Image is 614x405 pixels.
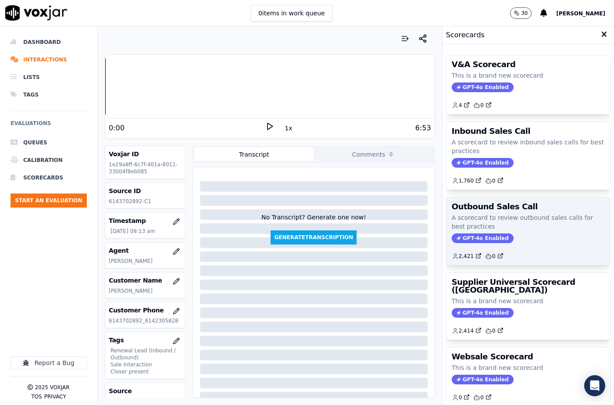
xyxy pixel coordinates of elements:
img: voxjar logo [5,5,68,21]
a: 0 [485,327,503,334]
div: No Transcript? Generate one now! [261,213,366,230]
button: Transcript [194,147,314,161]
button: 0items in work queue [251,5,332,22]
h3: Inbound Sales Call [452,127,605,135]
button: 30 [510,7,540,19]
h3: V&A Scorecard [452,61,605,68]
div: Open Intercom Messenger [584,375,605,396]
a: Tags [11,86,87,104]
p: This is a brand new scorecard [452,71,605,80]
p: A scorecard to review inbound sales calls for best practices [452,138,605,155]
p: Sale Interaction [111,361,182,368]
a: 1,760 [452,177,482,184]
span: 0 [387,151,395,158]
a: Scorecards [11,169,87,186]
a: Interactions [11,51,87,68]
p: 30 [521,10,528,17]
a: Queues [11,134,87,151]
button: [PERSON_NAME] [556,8,614,18]
button: 1x [283,122,294,134]
a: Dashboard [11,33,87,51]
button: 2,414 [452,327,485,334]
button: 30 [510,7,532,19]
span: GPT-4o Enabled [452,82,514,92]
p: This is a brand new scorecard [452,363,605,372]
a: Calibration [11,151,87,169]
p: [PERSON_NAME] [109,287,182,294]
div: 6:53 [415,123,431,133]
p: 2025 Voxjar [35,384,69,391]
button: Report a Bug [11,356,87,369]
a: 0 [473,394,492,401]
div: Scorecards [443,26,614,44]
h6: Evaluations [11,118,87,134]
span: GPT-4o Enabled [452,233,514,243]
button: 0 [452,394,474,401]
h3: Agent [109,246,182,255]
span: [PERSON_NAME] [556,11,605,17]
h3: Websale Scorecard [452,353,605,361]
button: TOS [31,393,42,400]
button: Comments [314,147,433,161]
h3: Source [109,387,182,395]
a: 2,414 [452,327,482,334]
a: 4 [452,102,470,109]
h3: Outbound Sales Call [452,203,605,211]
a: Lists [11,68,87,86]
button: Privacy [44,393,66,400]
span: GPT-4o Enabled [452,158,514,168]
h3: Supplier Universal Scorecard ([GEOGRAPHIC_DATA]) [452,278,605,294]
p: 1e29a8ff-6c7f-401a-8011-33004f8eb085 [109,161,182,175]
p: [DATE] 09:13 am [111,228,182,235]
p: A scorecard to review outbound sales calls for best practices [452,213,605,231]
a: 0 [452,394,470,401]
p: Renewal Lead (Inbound / Outbound) [111,347,182,361]
p: 6143702892-C1 [109,198,182,205]
button: 1,760 [452,177,485,184]
button: 4 [452,102,474,109]
button: GenerateTranscription [271,230,357,244]
button: Start an Evaluation [11,194,87,208]
button: 2,421 [452,253,485,260]
p: Closer present [111,368,182,375]
h3: Voxjar ID [109,150,182,158]
p: 6143702892_6142305828 [109,317,182,324]
p: [PERSON_NAME] [109,258,182,265]
a: 2,421 [452,253,482,260]
h3: Customer Name [109,276,182,285]
a: 0 [485,177,503,184]
a: 0 [473,102,492,109]
span: GPT-4o Enabled [452,308,514,318]
h3: Timestamp [109,216,182,225]
h3: Source ID [109,186,182,195]
p: This is a brand new scorecard [452,297,605,305]
a: 0 [485,253,503,260]
h3: Customer Phone [109,306,182,315]
div: 0:00 [109,123,125,133]
h3: Tags [109,336,182,344]
span: GPT-4o Enabled [452,375,514,384]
